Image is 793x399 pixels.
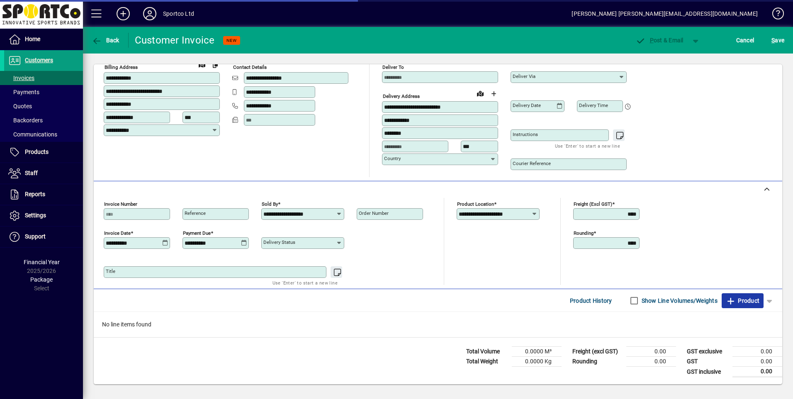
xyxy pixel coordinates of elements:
[25,170,38,176] span: Staff
[4,127,83,141] a: Communications
[626,347,676,357] td: 0.00
[513,73,535,79] mat-label: Deliver via
[734,33,757,48] button: Cancel
[650,37,654,44] span: P
[4,85,83,99] a: Payments
[384,156,401,161] mat-label: Country
[25,148,49,155] span: Products
[771,34,784,47] span: ave
[572,7,758,20] div: [PERSON_NAME] [PERSON_NAME][EMAIL_ADDRESS][DOMAIN_NAME]
[135,34,215,47] div: Customer Invoice
[626,357,676,367] td: 0.00
[513,131,538,137] mat-label: Instructions
[183,230,211,236] mat-label: Payment due
[8,89,39,95] span: Payments
[722,293,764,308] button: Product
[726,294,759,307] span: Product
[769,33,786,48] button: Save
[4,184,83,205] a: Reports
[8,117,43,124] span: Backorders
[640,297,718,305] label: Show Line Volumes/Weights
[25,233,46,240] span: Support
[110,6,136,21] button: Add
[92,37,119,44] span: Back
[104,230,131,236] mat-label: Invoice date
[462,347,512,357] td: Total Volume
[474,87,487,100] a: View on map
[683,357,732,367] td: GST
[568,347,626,357] td: Freight (excl GST)
[8,75,34,81] span: Invoices
[272,278,338,287] mat-hint: Use 'Enter' to start a new line
[512,347,562,357] td: 0.0000 M³
[25,191,45,197] span: Reports
[8,103,32,109] span: Quotes
[736,34,754,47] span: Cancel
[771,37,775,44] span: S
[683,367,732,377] td: GST inclusive
[25,36,40,42] span: Home
[195,58,209,71] a: View on map
[4,29,83,50] a: Home
[136,6,163,21] button: Profile
[579,102,608,108] mat-label: Delivery time
[631,33,688,48] button: Post & Email
[512,357,562,367] td: 0.0000 Kg
[24,259,60,265] span: Financial Year
[185,210,206,216] mat-label: Reference
[555,141,620,151] mat-hint: Use 'Enter' to start a new line
[766,2,783,29] a: Knowledge Base
[163,7,194,20] div: Sportco Ltd
[4,226,83,247] a: Support
[513,102,541,108] mat-label: Delivery date
[30,276,53,283] span: Package
[574,230,594,236] mat-label: Rounding
[635,37,684,44] span: ost & Email
[568,357,626,367] td: Rounding
[226,38,237,43] span: NEW
[83,33,129,48] app-page-header-button: Back
[359,210,389,216] mat-label: Order number
[104,201,137,207] mat-label: Invoice number
[683,347,732,357] td: GST exclusive
[263,239,295,245] mat-label: Delivery status
[4,163,83,184] a: Staff
[209,58,222,71] button: Copy to Delivery address
[574,201,612,207] mat-label: Freight (excl GST)
[106,268,115,274] mat-label: Title
[4,113,83,127] a: Backorders
[25,57,53,63] span: Customers
[25,212,46,219] span: Settings
[732,347,782,357] td: 0.00
[732,367,782,377] td: 0.00
[4,99,83,113] a: Quotes
[513,161,551,166] mat-label: Courier Reference
[732,357,782,367] td: 0.00
[4,71,83,85] a: Invoices
[94,312,782,337] div: No line items found
[90,33,122,48] button: Back
[570,294,612,307] span: Product History
[457,201,494,207] mat-label: Product location
[8,131,57,138] span: Communications
[462,357,512,367] td: Total Weight
[4,205,83,226] a: Settings
[487,87,500,100] button: Choose address
[262,201,278,207] mat-label: Sold by
[567,293,615,308] button: Product History
[4,142,83,163] a: Products
[382,64,404,70] mat-label: Deliver To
